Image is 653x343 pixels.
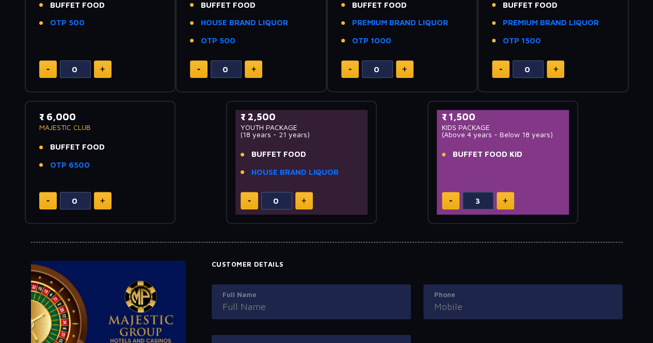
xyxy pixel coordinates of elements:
[352,17,448,29] a: PREMIUM BRAND LIQUOR
[251,149,306,160] span: BUFFET FOOD
[241,124,363,131] p: YOUTH PACKAGE
[503,17,599,29] a: PREMIUM BRAND LIQUOR
[442,131,564,138] p: (Above 4 years - Below 18 years)
[241,131,363,138] p: (18 years - 21 years)
[248,200,251,202] img: minus
[212,260,623,269] h4: Customer Details
[251,167,339,178] a: HOUSE BRAND LIQUOR
[449,200,452,202] img: minus
[50,141,105,153] span: BUFFET FOOD
[453,149,522,160] span: BUFFET FOOD KID
[39,124,162,131] p: MAJESTIC CLUB
[222,300,400,314] input: Full Name
[434,290,612,300] label: Phone
[201,35,235,47] a: OTP 500
[434,300,612,314] input: Mobile
[197,69,200,70] img: minus
[503,198,507,203] img: plus
[39,110,162,124] p: ₹ 6,000
[46,69,50,70] img: minus
[499,69,502,70] img: minus
[251,67,256,72] img: plus
[201,17,288,29] a: HOUSE BRAND LIQUOR
[301,198,306,203] img: plus
[241,110,363,124] p: ₹ 2,500
[442,110,564,124] p: ₹ 1,500
[100,67,105,72] img: plus
[402,67,407,72] img: plus
[50,17,85,29] a: OTP 500
[348,69,352,70] img: minus
[553,67,558,72] img: plus
[100,198,105,203] img: plus
[503,35,541,47] a: OTP 1500
[222,290,400,300] label: Full Name
[50,159,90,171] a: OTP 6500
[352,35,391,47] a: OTP 1000
[442,124,564,131] p: KIDS PACKAGE
[46,200,50,202] img: minus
